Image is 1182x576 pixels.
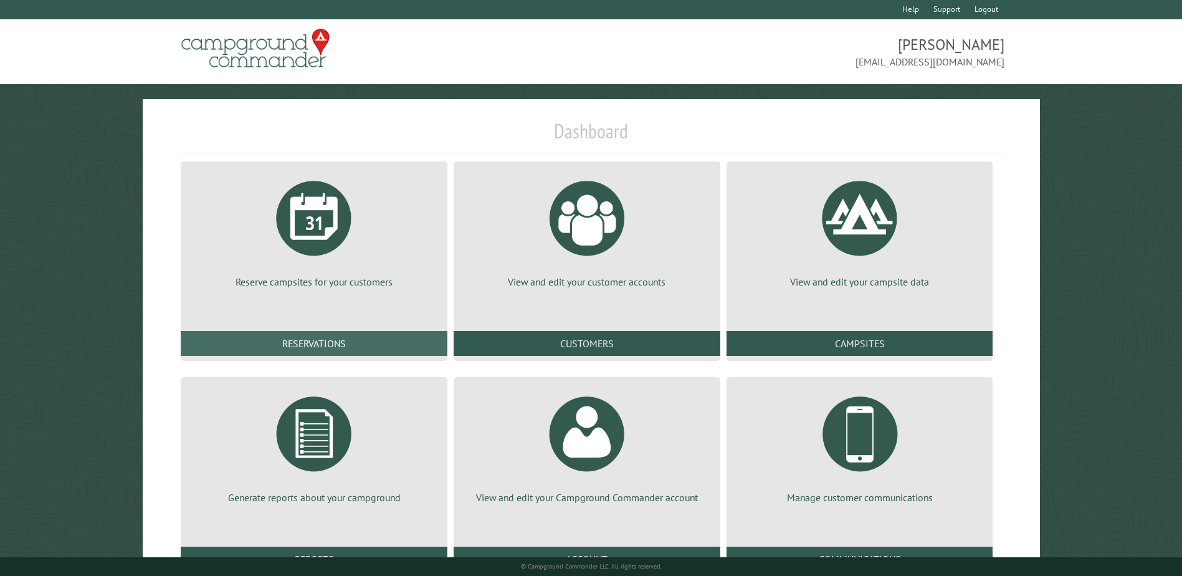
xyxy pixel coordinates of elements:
[469,491,705,504] p: View and edit your Campground Commander account
[741,491,978,504] p: Manage customer communications
[469,171,705,289] a: View and edit your customer accounts
[454,547,720,572] a: Account
[469,387,705,504] a: View and edit your Campground Commander account
[727,331,993,356] a: Campsites
[181,331,447,356] a: Reservations
[196,491,432,504] p: Generate reports about your campground
[591,34,1004,69] span: [PERSON_NAME] [EMAIL_ADDRESS][DOMAIN_NAME]
[741,387,978,504] a: Manage customer communications
[454,331,720,356] a: Customers
[196,387,432,504] a: Generate reports about your campground
[727,547,993,572] a: Communications
[521,562,662,570] small: © Campground Commander LLC. All rights reserved.
[178,119,1004,153] h1: Dashboard
[196,275,432,289] p: Reserve campsites for your customers
[181,547,447,572] a: Reports
[178,24,333,73] img: Campground Commander
[741,171,978,289] a: View and edit your campsite data
[469,275,705,289] p: View and edit your customer accounts
[741,275,978,289] p: View and edit your campsite data
[196,171,432,289] a: Reserve campsites for your customers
